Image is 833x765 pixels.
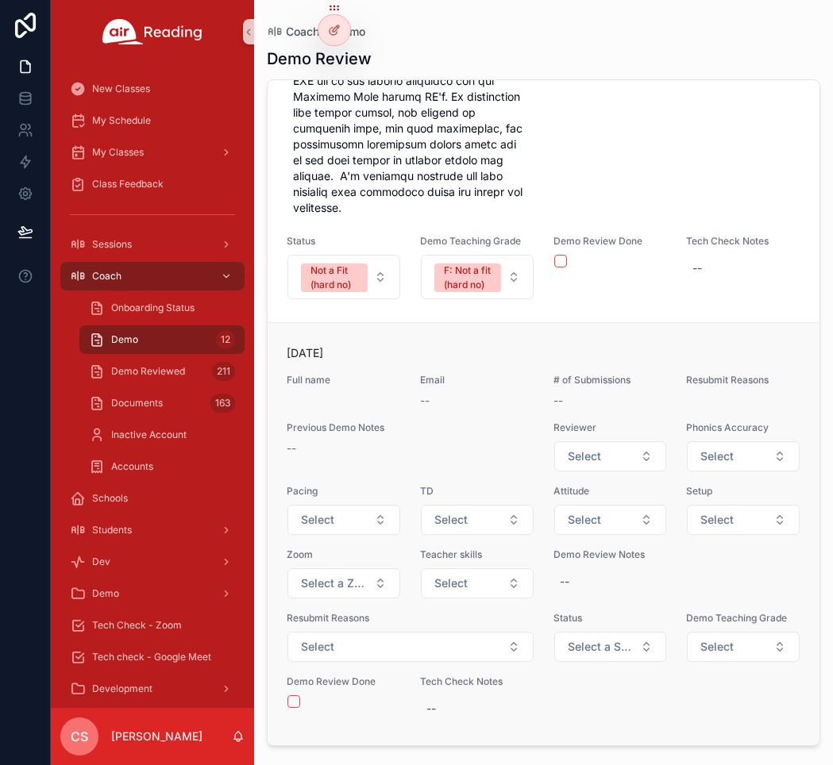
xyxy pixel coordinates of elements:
[553,393,563,409] span: --
[60,106,245,135] a: My Schedule
[111,460,153,473] span: Accounts
[301,575,368,591] span: Select a Zoom
[301,639,334,655] span: Select
[79,357,245,386] a: Demo Reviewed211
[420,374,534,386] span: Email
[553,548,801,561] span: Demo Review Notes
[79,452,245,481] a: Accounts
[554,505,667,535] button: Select Button
[310,263,358,292] div: Not a Fit (hard no)
[60,230,245,259] a: Sessions
[420,675,534,688] span: Tech Check Notes
[287,345,323,361] p: [DATE]
[92,146,144,159] span: My Classes
[92,587,119,600] span: Demo
[111,397,163,409] span: Documents
[60,548,245,576] a: Dev
[287,235,401,248] span: Status
[553,374,668,386] span: # of Submissions
[287,568,400,598] button: Select Button
[287,632,534,662] button: Select Button
[287,440,296,456] span: --
[111,429,187,441] span: Inactive Account
[60,138,245,167] a: My Classes
[287,374,401,386] span: Full name
[60,484,245,513] a: Schools
[92,492,128,505] span: Schools
[210,394,235,413] div: 163
[92,270,121,283] span: Coach
[287,548,401,561] span: Zoom
[92,682,152,695] span: Development
[60,516,245,544] a: Students
[212,362,235,381] div: 211
[687,632,800,662] button: Select Button
[92,83,150,95] span: New Classes
[111,365,185,378] span: Demo Reviewed
[51,63,254,708] div: scrollable content
[79,294,245,322] a: Onboarding Status
[568,512,601,528] span: Select
[301,512,334,528] span: Select
[700,448,734,464] span: Select
[434,512,468,528] span: Select
[92,524,132,536] span: Students
[267,48,372,70] h1: Demo Review
[71,727,88,746] span: CS
[568,448,601,464] span: Select
[686,612,800,625] span: Demo Teaching Grade
[267,24,319,40] a: Coach
[79,421,245,449] a: Inactive Account
[554,632,667,662] button: Select Button
[286,24,319,40] span: Coach
[686,421,800,434] span: Phonics Accuracy
[111,302,195,314] span: Onboarding Status
[420,235,534,248] span: Demo Teaching Grade
[60,262,245,290] a: Coach
[553,235,668,248] span: Demo Review Done
[686,235,800,248] span: Tech Check Notes
[686,374,800,386] span: Resubmit Reasons
[553,612,668,625] span: Status
[60,170,245,198] a: Class Feedback
[287,505,400,535] button: Select Button
[553,421,668,434] span: Reviewer
[421,505,534,535] button: Select Button
[287,485,401,498] span: Pacing
[287,255,400,299] button: Select Button
[92,178,164,190] span: Class Feedback
[60,643,245,671] a: Tech check - Google Meet
[102,19,202,44] img: App logo
[92,238,132,251] span: Sessions
[568,639,634,655] span: Select a Status
[111,333,138,346] span: Demo
[111,728,202,744] p: [PERSON_NAME]
[421,568,534,598] button: Select Button
[79,325,245,354] a: Demo12
[444,263,492,292] div: F: Not a fit (hard no)
[92,555,110,568] span: Dev
[92,651,211,663] span: Tech check - Google Meet
[287,675,401,688] span: Demo Review Done
[553,485,668,498] span: Attitude
[287,421,534,434] span: Previous Demo Notes
[687,505,800,535] button: Select Button
[700,639,734,655] span: Select
[92,114,151,127] span: My Schedule
[420,548,534,561] span: Teacher skills
[420,393,430,409] span: --
[421,255,534,299] button: Select Button
[60,75,245,103] a: New Classes
[216,330,235,349] div: 12
[60,675,245,703] a: Development
[60,611,245,640] a: Tech Check - Zoom
[686,485,800,498] span: Setup
[554,441,667,471] button: Select Button
[420,485,534,498] span: TD
[426,701,436,717] div: --
[92,619,182,632] span: Tech Check - Zoom
[560,574,569,590] div: --
[700,512,734,528] span: Select
[287,612,534,625] span: Resubmit Reasons
[434,575,468,591] span: Select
